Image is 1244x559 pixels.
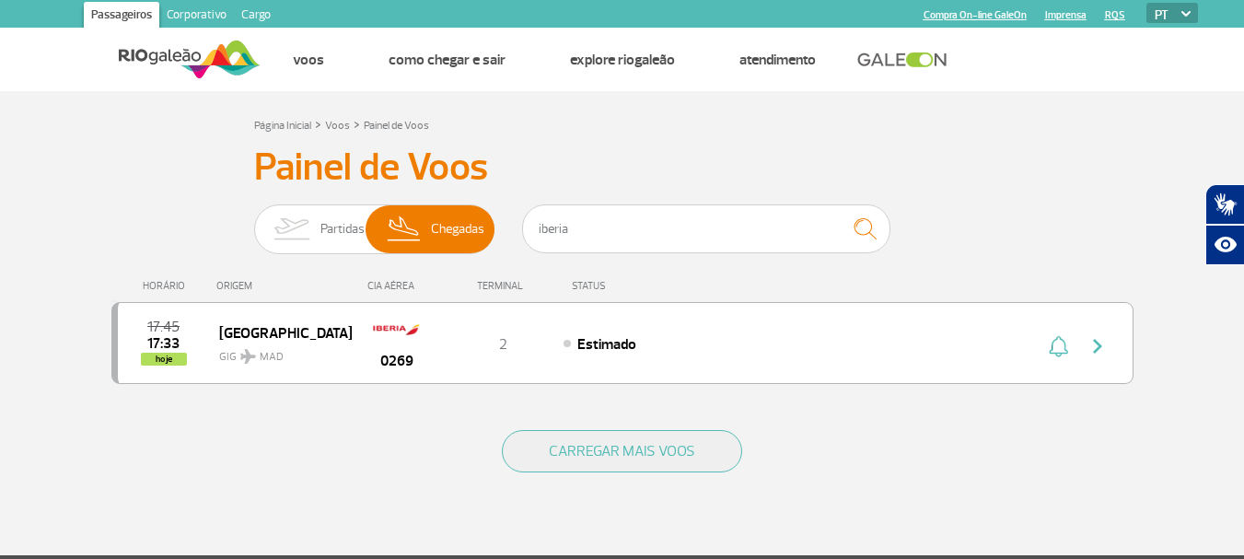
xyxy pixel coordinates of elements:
input: Voo, cidade ou cia aérea [522,204,890,253]
a: > [354,113,360,134]
span: Chegadas [431,205,484,253]
span: 2 [499,335,507,354]
span: 2025-09-30 17:45:00 [147,320,180,333]
span: hoje [141,353,187,366]
span: 2025-09-30 17:33:00 [147,337,180,350]
a: Corporativo [159,2,234,31]
button: Abrir recursos assistivos. [1205,225,1244,265]
span: 0269 [380,350,413,372]
div: HORÁRIO [117,280,217,292]
h3: Painel de Voos [254,145,991,191]
a: Compra On-line GaleOn [924,9,1027,21]
img: slider-embarque [262,205,320,253]
a: Página Inicial [254,119,311,133]
img: destiny_airplane.svg [240,349,256,364]
a: Cargo [234,2,278,31]
img: seta-direita-painel-voo.svg [1087,335,1109,357]
a: Explore RIOgaleão [570,51,675,69]
a: Como chegar e sair [389,51,506,69]
span: Estimado [577,335,636,354]
a: > [315,113,321,134]
a: Atendimento [739,51,816,69]
span: MAD [260,349,284,366]
span: GIG [219,339,337,366]
img: sino-painel-voo.svg [1049,335,1068,357]
span: [GEOGRAPHIC_DATA] [219,320,337,344]
a: RQS [1105,9,1125,21]
a: Passageiros [84,2,159,31]
div: TERMINAL [443,280,563,292]
button: CARREGAR MAIS VOOS [502,430,742,472]
a: Imprensa [1045,9,1087,21]
div: CIA AÉREA [351,280,443,292]
div: STATUS [563,280,713,292]
div: ORIGEM [216,280,351,292]
a: Voos [293,51,324,69]
img: slider-desembarque [378,205,432,253]
span: Partidas [320,205,365,253]
a: Voos [325,119,350,133]
a: Painel de Voos [364,119,429,133]
div: Plugin de acessibilidade da Hand Talk. [1205,184,1244,265]
button: Abrir tradutor de língua de sinais. [1205,184,1244,225]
